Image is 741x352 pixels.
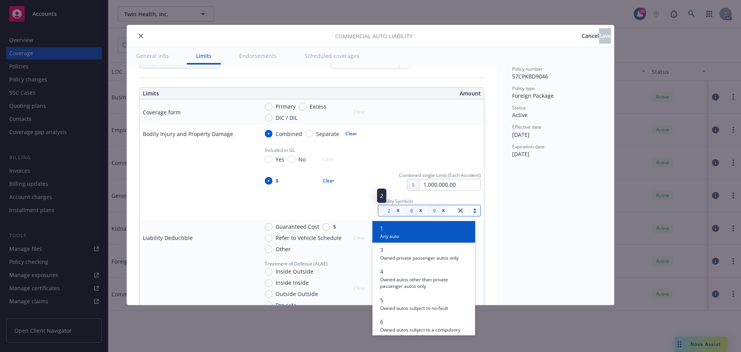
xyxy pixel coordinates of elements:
input: Inside Outside [265,268,272,275]
span: No [298,155,306,163]
span: Policy number [512,66,543,72]
span: 9 [430,207,436,215]
span: 5 [380,296,448,304]
span: 2 [384,207,390,215]
span: Status [512,104,526,111]
span: Guaranteed Cost [276,223,319,231]
span: 3 [380,246,458,254]
th: Amount [315,88,484,99]
span: Foreign Package [512,92,554,99]
span: 6 [380,318,470,326]
span: Outside Outside [276,290,318,298]
span: Separate [316,130,339,138]
input: No [288,155,295,163]
button: close [136,31,145,41]
button: Clear [318,175,339,186]
span: Combined [276,130,302,138]
button: Save [599,28,611,44]
span: DIC / DIL [276,114,298,122]
span: Other [276,245,291,253]
span: Cancel [582,32,599,39]
button: Endorsements [230,47,286,65]
span: Owned autos other than private passenger autos only [380,275,470,289]
input: Refer to Vehicle Schedule [265,234,272,242]
input: Excess [299,103,306,111]
span: Owned autos subject to a compulsory uninsured motorist law [380,326,470,340]
span: 8 [410,207,413,215]
span: Active [512,111,528,119]
input: $ [322,223,330,231]
span: Pro-rata [276,301,296,309]
span: $ [333,223,336,231]
input: Other [265,245,272,253]
input: Primary [265,103,272,111]
span: Yes [276,155,284,163]
input: 0.00 [420,179,480,190]
input: DIC / DIL [265,114,272,122]
span: [DATE] [512,150,530,158]
div: Liability Deductible [143,234,193,242]
input: Outside Outside [265,290,272,298]
span: 4 [380,267,470,275]
div: Coverage form [143,108,181,116]
span: 8 [407,207,413,215]
span: Policy type [512,85,535,92]
input: Separate [305,130,313,138]
span: Excess [310,102,327,111]
span: Inside Inside [276,279,309,287]
div: Remove [object Object] [393,206,403,215]
button: General info [127,47,178,65]
div: Bodily Injury and Property Damage [143,130,233,138]
span: Owned autos subject to no-fault [380,304,448,311]
span: Save [599,32,611,39]
span: Commercial Auto Liability [335,32,413,40]
span: Combined single Limit (Each Accident) [399,172,481,179]
span: 1 [380,224,399,232]
span: 9 [433,207,436,215]
span: [DATE] [512,131,530,138]
span: Effective date [512,124,541,130]
input: Combined [265,130,272,138]
span: Refer to Vehicle Schedule [276,234,342,242]
span: Liability Symbols [378,198,413,204]
span: Expiration date [512,143,545,150]
button: Scheduled coverages [295,47,369,65]
input: Pro-rata [265,301,272,309]
span: 2 [387,207,390,215]
input: Guaranteed Cost [265,223,272,231]
input: Yes [265,155,272,163]
span: Any auto [380,232,399,240]
div: Remove [object Object] [416,206,425,215]
span: Primary [276,102,296,111]
span: Treatment of Defense (ALAE) [265,260,328,267]
button: Clear [341,128,362,139]
a: close [456,206,465,215]
span: 57CPKBD9046 [512,73,548,80]
span: Owned private passenger autos only [380,254,458,261]
input: Inside Inside [265,279,272,287]
button: Limits [187,47,221,65]
span: $ [276,177,279,185]
th: Limits [140,88,277,99]
button: Cancel [582,28,599,44]
div: Remove [object Object] [439,206,448,215]
input: $ [265,177,272,185]
span: Included in GL [265,147,295,153]
span: Inside Outside [276,267,313,275]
